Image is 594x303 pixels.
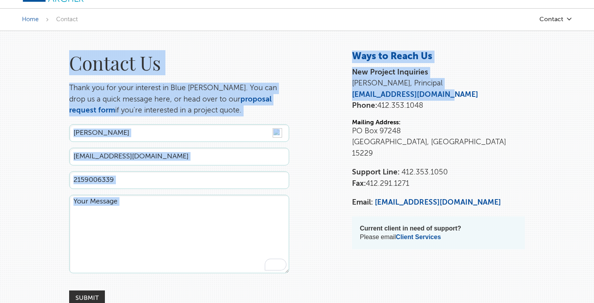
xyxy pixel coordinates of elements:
strong: Phone: [352,102,377,109]
input: Phone Number * [69,171,289,189]
a: Contact [493,16,572,23]
p: PO Box 97248 [GEOGRAPHIC_DATA], [GEOGRAPHIC_DATA] 15229 [352,126,525,160]
strong: Mailing Address: [352,120,401,126]
a: [EMAIL_ADDRESS][DOMAIN_NAME] [375,199,501,206]
strong: Current client in need of support? [360,225,461,232]
input: Full Name * [69,124,289,142]
a: Home [22,16,38,22]
img: npw-badge-icon-locked.svg [273,128,282,138]
span: 412.353.1050 [401,169,448,176]
h1: Contact Us [69,51,289,75]
p: Thank you for your interest in Blue [PERSON_NAME]. You can drop us a quick message here, or head ... [69,83,289,116]
p: Please email [360,224,517,241]
a: [EMAIL_ADDRESS][DOMAIN_NAME] [352,91,478,98]
h3: Ways to Reach Us [352,51,525,63]
input: Email Address * [69,148,289,165]
p: 412.291.1271 [352,167,525,189]
a: Client Services [396,234,441,240]
strong: Fax: [352,180,366,187]
span: Contact [56,16,78,22]
strong: New Project Inquiries [352,69,428,76]
strong: Email: [352,199,373,206]
strong: Support Line: [352,169,400,176]
textarea: To enrich screen reader interactions, please activate Accessibility in Grammarly extension settings [69,195,289,273]
p: [PERSON_NAME], Principal 412.353.1048 [352,67,525,112]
